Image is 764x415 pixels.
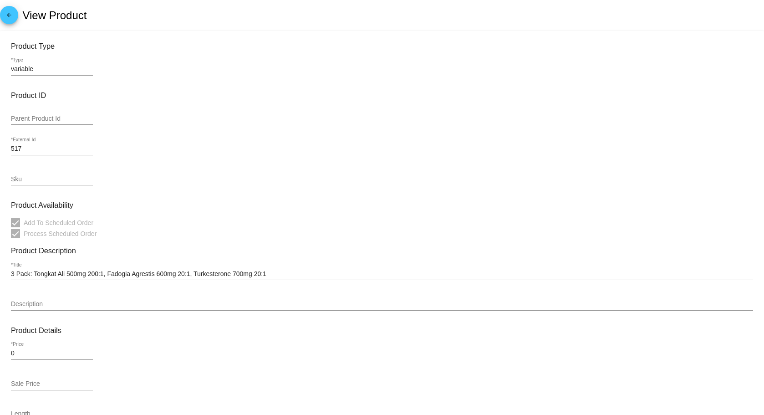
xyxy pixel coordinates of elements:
h3: Product Type [11,42,753,51]
h3: Product Details [11,326,753,335]
input: *Type [11,66,93,73]
input: Sale Price [11,380,93,388]
input: Sku [11,176,93,183]
span: Add To Scheduled Order [24,217,93,228]
span: Process Scheduled Order [24,228,97,239]
input: *Title [11,271,753,278]
h2: View Product [22,9,87,22]
input: Parent Product Id [11,115,93,123]
mat-icon: arrow_back [4,12,15,23]
h3: Product Availability [11,201,753,210]
input: *External Id [11,145,93,153]
input: Description [11,301,753,308]
input: *Price [11,350,93,357]
h3: Product Description [11,246,753,255]
h3: Product ID [11,91,753,100]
